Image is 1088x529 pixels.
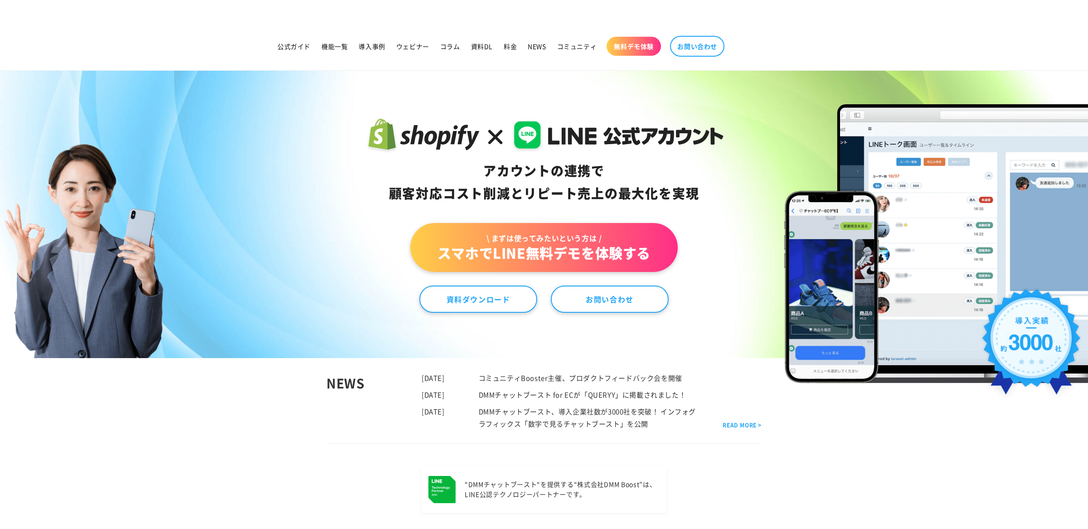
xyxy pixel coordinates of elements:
[677,42,717,50] span: お問い合わせ
[607,37,661,56] a: 無料デモ体験
[359,42,385,50] span: 導入事例
[479,390,686,399] a: DMMチャットブースト for ECが「QUERYY」に掲載されました！
[316,37,353,56] a: 機能一覧
[465,480,656,500] p: “DMMチャットブースト“を提供する “株式会社DMM Boost”は、 LINE公認テクノロジーパートナーです。
[670,36,724,57] a: お問い合わせ
[364,160,724,205] div: アカウントの連携で 顧客対応コスト削減と リピート売上の 最大化を実現
[557,42,597,50] span: コミュニティ
[326,372,422,430] div: NEWS
[466,37,498,56] a: 資料DL
[723,420,762,430] a: READ MORE >
[435,37,466,56] a: コラム
[440,42,460,50] span: コラム
[437,233,651,243] span: \ まずは使ってみたいという方は /
[498,37,522,56] a: 料金
[528,42,546,50] span: NEWS
[410,223,678,272] a: \ まずは使ってみたいという方は /スマホでLINE無料デモを体験する
[422,407,445,416] time: [DATE]
[419,286,537,313] a: 資料ダウンロード
[614,42,654,50] span: 無料デモ体験
[422,390,445,399] time: [DATE]
[522,37,551,56] a: NEWS
[552,37,602,56] a: コミュニティ
[504,42,517,50] span: 料金
[471,42,493,50] span: 資料DL
[396,42,429,50] span: ウェビナー
[422,373,445,383] time: [DATE]
[479,373,682,383] a: コミュニティBooster主催、プロダクトフィードバック会を開催
[353,37,390,56] a: 導入事例
[321,42,348,50] span: 機能一覧
[551,286,669,313] a: お問い合わせ
[479,407,696,428] a: DMMチャットブースト、導入企業社数が3000社を突破！ インフォグラフィックス「数字で見るチャットブースト」を公開
[277,42,311,50] span: 公式ガイド
[272,37,316,56] a: 公式ガイド
[391,37,435,56] a: ウェビナー
[977,284,1086,408] img: 導入実績約3000社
